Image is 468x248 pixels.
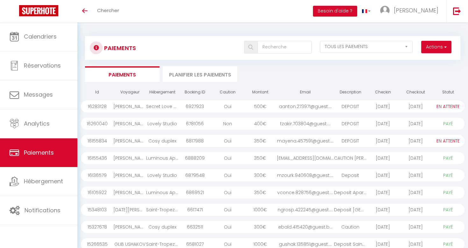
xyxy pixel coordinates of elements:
button: Actions [421,41,451,54]
div: DEPOSIT [334,135,366,147]
span: € [263,207,267,213]
span: € [262,155,266,161]
th: Montant [244,87,276,98]
div: [DATE] [399,152,432,164]
li: Paiements [85,66,160,82]
div: [PERSON_NAME] [113,135,146,147]
div: ngrosp.422245@guest.... [277,204,334,216]
div: 16105922 [81,186,113,199]
span: Calendriers [24,33,57,40]
img: Super Booking [19,5,58,16]
span: € [263,241,267,247]
div: 16136579 [81,169,113,181]
span: € [262,189,266,196]
div: 350 [244,152,276,164]
span: Notifications [25,206,60,214]
div: [DATE] [399,100,432,113]
div: [DATE] [367,135,399,147]
img: logout [453,7,461,15]
div: 6617471 [179,204,211,216]
div: 350 [244,135,276,147]
div: Deposit [334,169,366,181]
div: [DATE] [399,204,432,216]
div: CAUTION [PERSON_NAME]... [334,152,366,164]
div: Deposit Apartment Bo... [334,186,366,199]
div: mzourk.940608@guest.... [277,169,334,181]
div: Oui [211,100,244,113]
div: vconce.828756@guest.... [277,186,334,199]
div: Lovely Studio [146,118,179,130]
div: [PERSON_NAME] [113,152,146,164]
div: 16155834 [81,135,113,147]
th: Caution [211,87,244,98]
div: Cosy duplex [146,135,179,147]
div: mayena.457591@guest.... [277,135,334,147]
div: 6869521 [179,186,211,199]
div: ebald.415420@guest.b... [277,221,334,233]
div: [DATE] [367,221,399,233]
th: Checkout [399,87,432,98]
span: Hébergement [24,177,63,185]
button: Besoin d'aide ? [313,6,357,17]
span: [PERSON_NAME] [394,6,438,14]
div: DEPOSIT [334,100,366,113]
div: 15348103 [81,204,113,216]
div: 6632511 [179,221,211,233]
div: [PERSON_NAME] [113,221,146,233]
span: Analytics [24,120,50,128]
div: Saint-Tropez Sea View [146,204,179,216]
div: [PERSON_NAME] [113,100,146,113]
li: Planifier les paiements [163,66,237,82]
div: [PERSON_NAME] [113,118,146,130]
div: 6888209 [179,152,211,164]
th: Id [81,87,113,98]
th: Description [334,87,366,98]
div: 15327678 [81,221,113,233]
div: 300 [244,221,276,233]
div: [DATE] [367,186,399,199]
div: [DATE] [399,135,432,147]
span: € [262,172,266,179]
div: [DATE] [367,204,399,216]
img: ... [380,6,390,15]
div: 6927923 [179,100,211,113]
th: Voyageur [113,87,146,98]
div: [DATE] [367,152,399,164]
div: 6817988 [179,135,211,147]
div: 6781056 [179,118,211,130]
div: 6879548 [179,169,211,181]
div: aanton.273971@guest.... [277,100,334,113]
div: Non [211,118,244,130]
div: [PERSON_NAME] [113,169,146,181]
th: Hébergement [146,87,179,98]
div: Luminous Apartment [146,152,179,164]
div: Cosy duplex [146,221,179,233]
th: Checkin [367,87,399,98]
div: Secret Love Room [146,100,179,113]
span: Réservations [24,62,61,69]
div: Caution [334,221,366,233]
div: 350 [244,186,276,199]
div: 16155436 [81,152,113,164]
div: Oui [211,152,244,164]
div: Luminous Apartment [146,186,179,199]
div: 16260040 [81,118,113,130]
div: [DATE] [399,221,432,233]
span: € [262,224,266,230]
div: Oui [211,221,244,233]
span: Paiements [24,149,54,157]
div: [DATE] [367,169,399,181]
div: Lovely Studio [146,169,179,181]
span: € [263,103,266,110]
div: Oui [211,186,244,199]
div: 500 [244,100,276,113]
div: DEPOSIT [334,118,366,130]
div: [PERSON_NAME] [113,186,146,199]
div: Oui [211,135,244,147]
div: [DATE][PERSON_NAME] [113,204,146,216]
th: Email [277,87,334,98]
th: Statut [432,87,465,98]
div: 16283128 [81,100,113,113]
input: Recherche [258,41,312,54]
div: 1000 [244,204,276,216]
